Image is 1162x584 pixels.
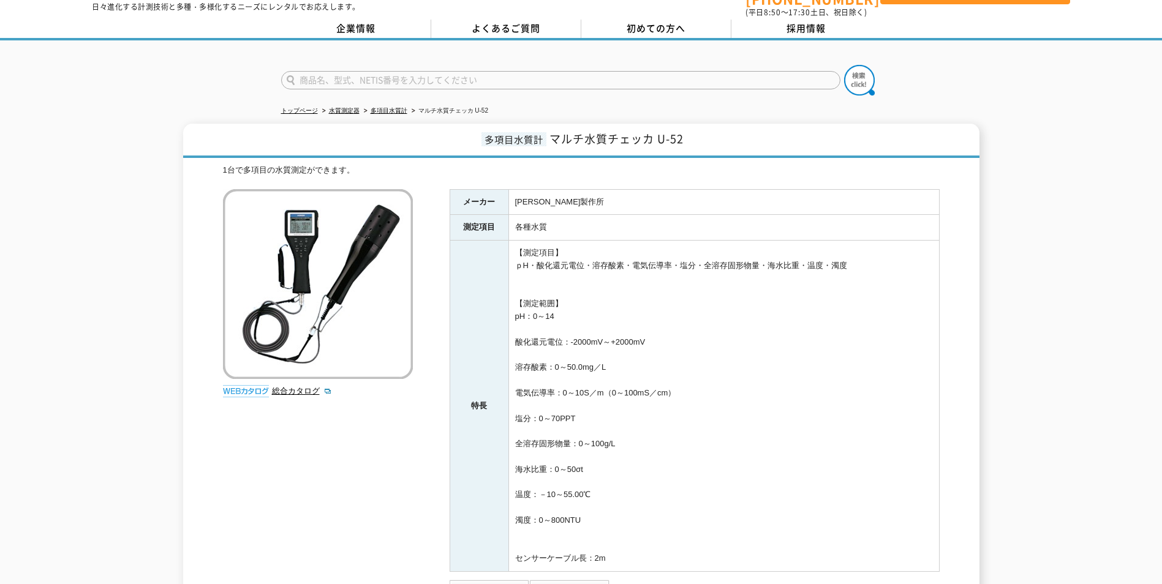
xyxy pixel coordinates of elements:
[581,20,731,38] a: 初めての方へ
[731,20,881,38] a: 採用情報
[764,7,781,18] span: 8:50
[281,71,840,89] input: 商品名、型式、NETIS番号を入力してください
[627,21,685,35] span: 初めての方へ
[281,107,318,114] a: トップページ
[508,189,939,215] td: [PERSON_NAME]製作所
[549,130,684,147] span: マルチ水質チェッカ U-52
[508,215,939,241] td: 各種水質
[223,189,413,379] img: マルチ水質チェッカ U-52
[844,65,875,95] img: btn_search.png
[481,132,546,146] span: 多項目水質計
[450,215,508,241] th: 測定項目
[508,241,939,572] td: 【測定項目】 ｐH・酸化還元電位・溶存酸素・電気伝導率・塩分・全溶存固形物量・海水比重・温度・濁度 【測定範囲】 pH：0～14 酸化還元電位：-2000mV～+2000mV 溶存酸素：0～50...
[371,107,407,114] a: 多項目水質計
[745,7,867,18] span: (平日 ～ 土日、祝日除く)
[788,7,810,18] span: 17:30
[431,20,581,38] a: よくあるご質問
[223,385,269,397] img: webカタログ
[329,107,360,114] a: 水質測定器
[450,189,508,215] th: メーカー
[450,241,508,572] th: 特長
[409,105,488,118] li: マルチ水質チェッカ U-52
[223,164,940,177] div: 1台で多項目の水質測定ができます。
[92,3,360,10] p: 日々進化する計測技術と多種・多様化するニーズにレンタルでお応えします。
[272,386,332,395] a: 総合カタログ
[281,20,431,38] a: 企業情報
